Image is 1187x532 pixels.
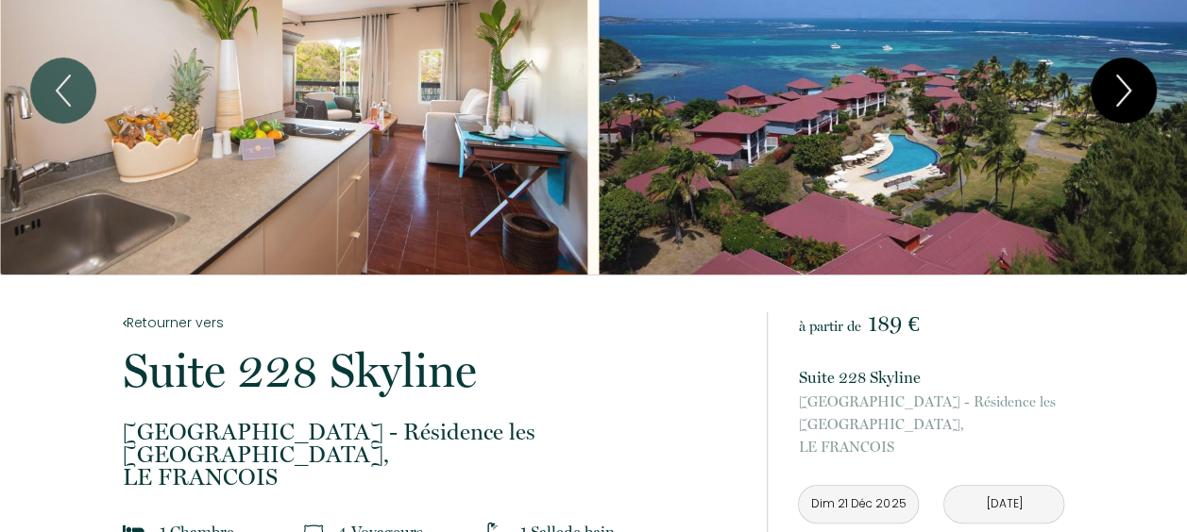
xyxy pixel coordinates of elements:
[123,312,742,333] a: Retourner vers
[123,421,742,489] p: LE FRANCOIS
[1091,58,1157,124] button: Next
[944,486,1063,523] input: Départ
[798,318,860,335] span: à partir de
[123,421,742,466] span: [GEOGRAPHIC_DATA] - Résidence les [GEOGRAPHIC_DATA],
[798,364,1064,391] p: Suite 228 Skyline
[799,486,918,523] input: Arrivée
[798,391,1064,436] span: [GEOGRAPHIC_DATA] - Résidence les [GEOGRAPHIC_DATA],
[30,58,96,124] button: Previous
[123,347,742,394] p: Suite 228 Skyline
[798,391,1064,458] p: LE FRANCOIS
[867,310,919,337] span: 189 €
